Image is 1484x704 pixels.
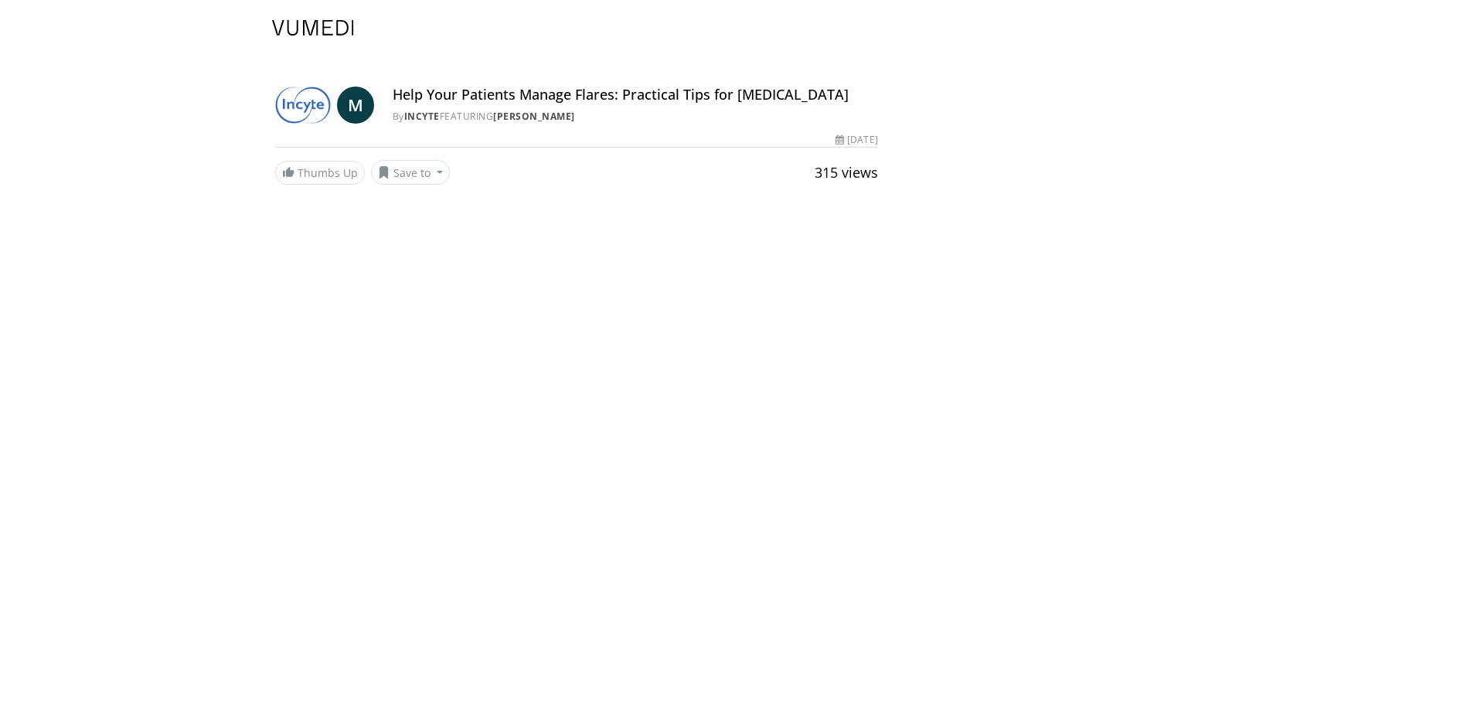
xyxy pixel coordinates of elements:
a: M [337,87,374,124]
img: Incyte [275,87,331,124]
h4: Help Your Patients Manage Flares: Practical Tips for [MEDICAL_DATA] [393,87,878,104]
button: Save to [371,160,450,185]
span: 315 views [815,163,878,182]
a: Incyte [404,110,440,123]
div: [DATE] [836,133,877,147]
a: Thumbs Up [275,161,365,185]
a: [PERSON_NAME] [493,110,575,123]
div: By FEATURING [393,110,878,124]
img: VuMedi Logo [272,20,354,36]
